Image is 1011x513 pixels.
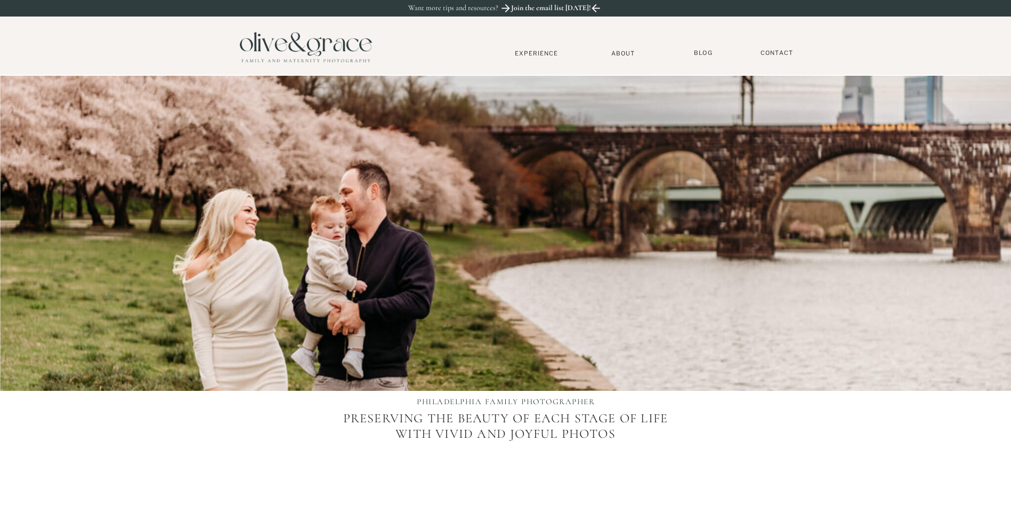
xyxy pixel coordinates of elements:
p: Preserving the beauty of each stage of life with vivid and joyful photos [335,411,677,478]
h1: PHILADELPHIA FAMILY PHOTOGRAPHER [392,397,620,408]
a: Contact [756,49,798,57]
a: Experience [502,50,572,57]
a: BLOG [690,49,717,57]
a: About [607,50,640,57]
p: Want more tips and resources? [408,4,521,13]
a: Join the email list [DATE]! [510,4,592,15]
